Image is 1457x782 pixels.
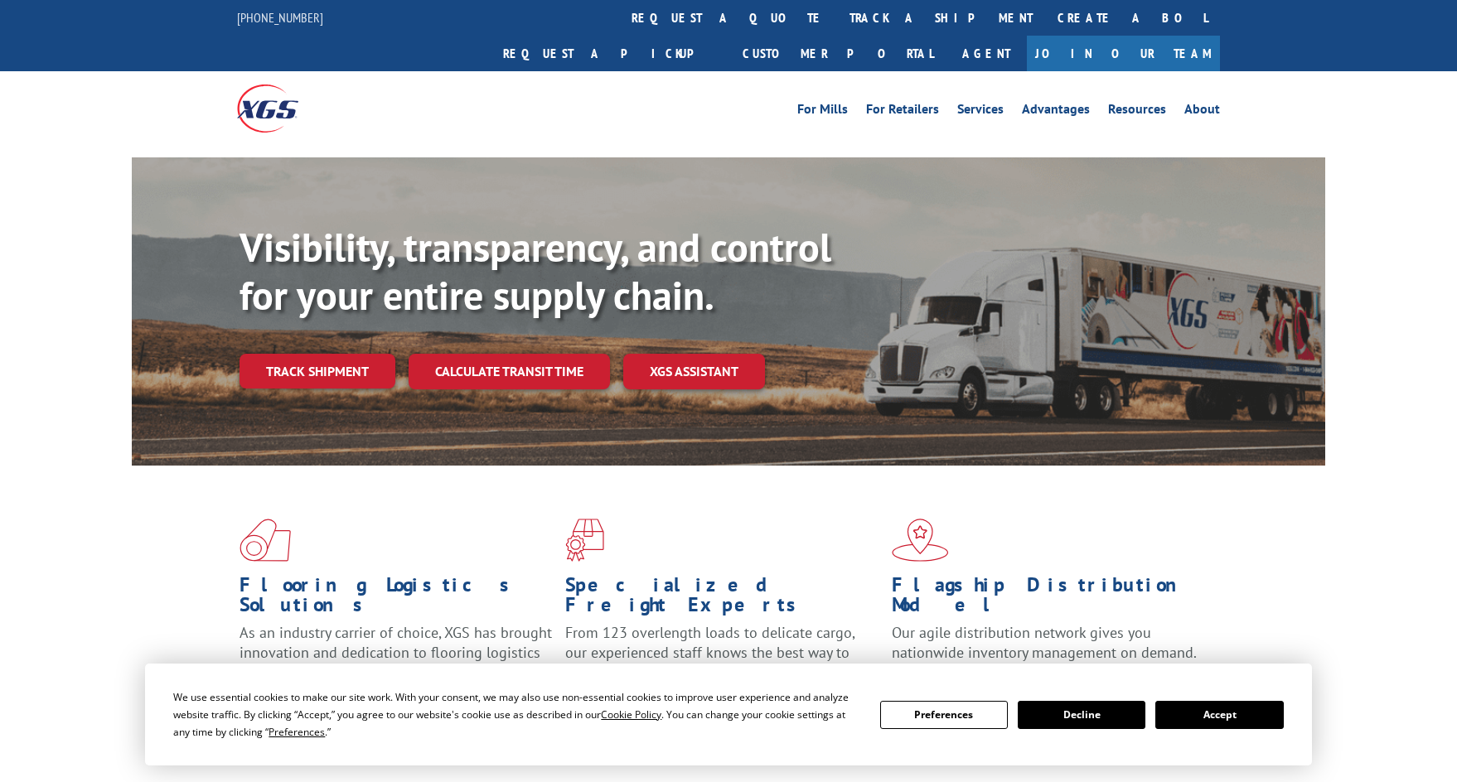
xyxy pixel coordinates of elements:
div: We use essential cookies to make our site work. With your consent, we may also use non-essential ... [173,688,859,741]
a: For Retailers [866,103,939,121]
button: Accept [1155,701,1283,729]
a: Advantages [1022,103,1090,121]
span: Our agile distribution network gives you nationwide inventory management on demand. [892,623,1197,662]
b: Visibility, transparency, and control for your entire supply chain. [240,221,831,321]
a: XGS ASSISTANT [623,354,765,389]
a: About [1184,103,1220,121]
button: Preferences [880,701,1008,729]
span: Cookie Policy [601,707,661,722]
h1: Flooring Logistics Solutions [240,575,553,623]
a: Request a pickup [491,36,730,71]
p: From 123 overlength loads to delicate cargo, our experienced staff knows the best way to move you... [565,623,879,697]
a: Customer Portal [730,36,946,71]
h1: Specialized Freight Experts [565,575,879,623]
button: Decline [1018,701,1145,729]
img: xgs-icon-focused-on-flooring-red [565,519,604,562]
img: xgs-icon-total-supply-chain-intelligence-red [240,519,291,562]
a: Join Our Team [1027,36,1220,71]
span: Preferences [269,725,325,739]
h1: Flagship Distribution Model [892,575,1205,623]
div: Cookie Consent Prompt [145,664,1312,765]
a: Resources [1108,103,1166,121]
a: Calculate transit time [409,354,610,389]
img: xgs-icon-flagship-distribution-model-red [892,519,949,562]
a: Services [957,103,1004,121]
a: Track shipment [240,354,395,389]
a: [PHONE_NUMBER] [237,9,323,26]
a: Agent [946,36,1027,71]
span: As an industry carrier of choice, XGS has brought innovation and dedication to flooring logistics... [240,623,552,682]
a: For Mills [797,103,848,121]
